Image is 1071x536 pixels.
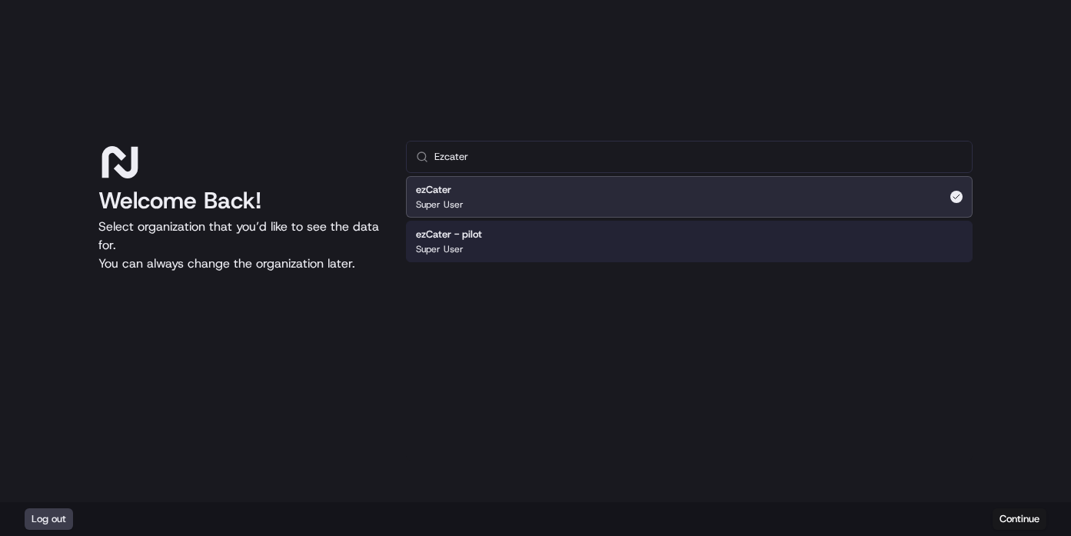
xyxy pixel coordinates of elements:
[416,228,482,241] h2: ezCater - pilot
[993,508,1046,530] button: Continue
[416,243,464,255] p: Super User
[434,141,963,172] input: Type to search...
[98,187,381,215] h1: Welcome Back!
[416,198,464,211] p: Super User
[406,173,973,265] div: Suggestions
[416,183,464,197] h2: ezCater
[98,218,381,273] p: Select organization that you’d like to see the data for. You can always change the organization l...
[25,508,73,530] button: Log out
